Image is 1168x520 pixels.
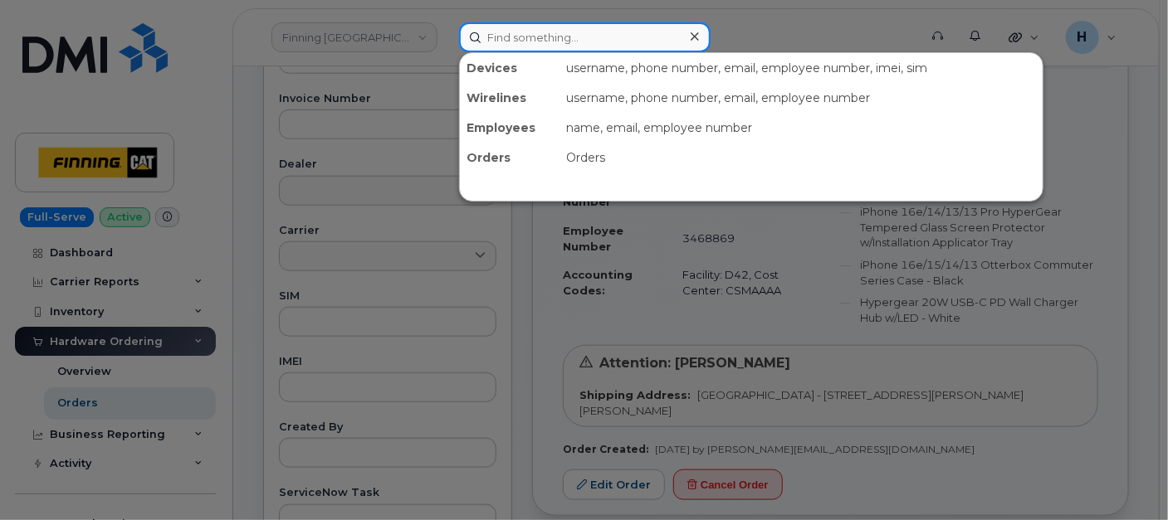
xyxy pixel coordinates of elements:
[560,143,1043,173] div: Orders
[560,53,1043,83] div: username, phone number, email, employee number, imei, sim
[460,113,560,143] div: Employees
[459,22,711,52] input: Find something...
[460,83,560,113] div: Wirelines
[560,113,1043,143] div: name, email, employee number
[460,53,560,83] div: Devices
[460,143,560,173] div: Orders
[560,83,1043,113] div: username, phone number, email, employee number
